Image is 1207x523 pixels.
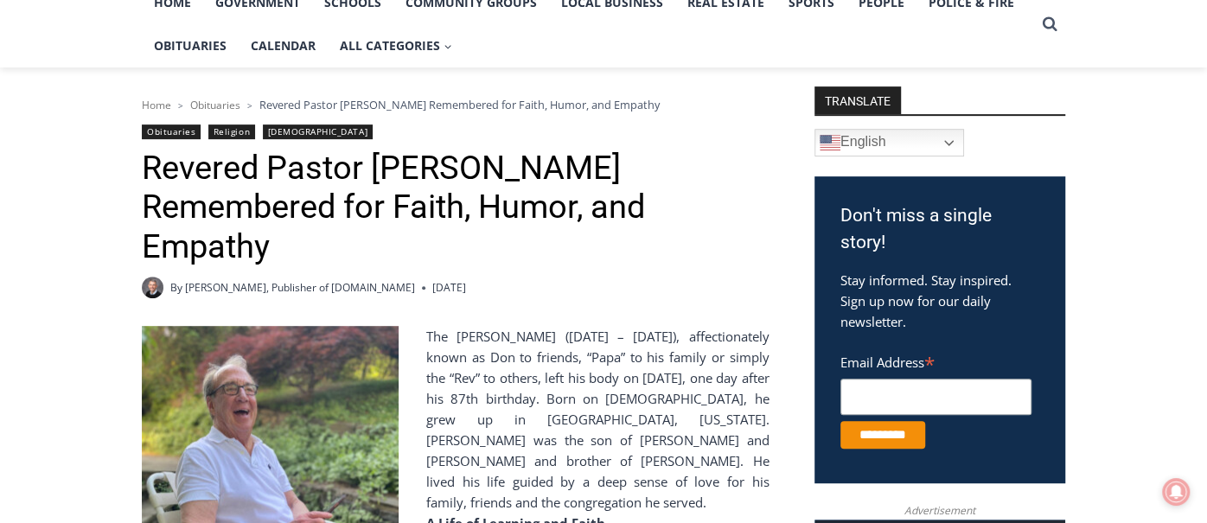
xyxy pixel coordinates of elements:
a: Open Tues. - Sun. [PHONE_NUMBER] [1,174,174,215]
a: [DEMOGRAPHIC_DATA] [263,124,373,139]
span: By [170,279,182,296]
label: Email Address [840,345,1031,376]
a: Obituaries [190,98,240,112]
div: The [PERSON_NAME] ([DATE] – [DATE]), affectionately known as Don to friends, “Papa” to his family... [142,326,769,513]
img: en [820,132,840,153]
nav: Breadcrumbs [142,96,769,113]
button: View Search Form [1034,9,1065,40]
h1: Revered Pastor [PERSON_NAME] Remembered for Faith, Humor, and Empathy [142,149,769,267]
span: Revered Pastor [PERSON_NAME] Remembered for Faith, Humor, and Empathy [259,97,660,112]
span: Open Tues. - Sun. [PHONE_NUMBER] [5,178,169,244]
button: Child menu of All Categories [328,24,464,67]
div: Located at [STREET_ADDRESS][PERSON_NAME] [177,108,246,207]
div: "The first chef I interviewed talked about coming to [GEOGRAPHIC_DATA] from [GEOGRAPHIC_DATA] in ... [437,1,817,168]
h3: Don't miss a single story! [840,202,1039,257]
a: English [814,129,964,156]
strong: TRANSLATE [814,86,901,114]
span: > [178,99,183,112]
span: > [247,99,252,112]
a: [PERSON_NAME], Publisher of [DOMAIN_NAME] [185,280,415,295]
a: Calendar [239,24,328,67]
time: [DATE] [432,279,466,296]
a: Religion [208,124,255,139]
span: Intern @ [DOMAIN_NAME] [452,172,801,211]
span: Advertisement [887,502,993,519]
p: Stay informed. Stay inspired. Sign up now for our daily newsletter. [840,270,1039,332]
a: Obituaries [142,24,239,67]
a: Home [142,98,171,112]
a: Author image [142,277,163,298]
a: Obituaries [142,124,201,139]
a: Intern @ [DOMAIN_NAME] [416,168,838,215]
